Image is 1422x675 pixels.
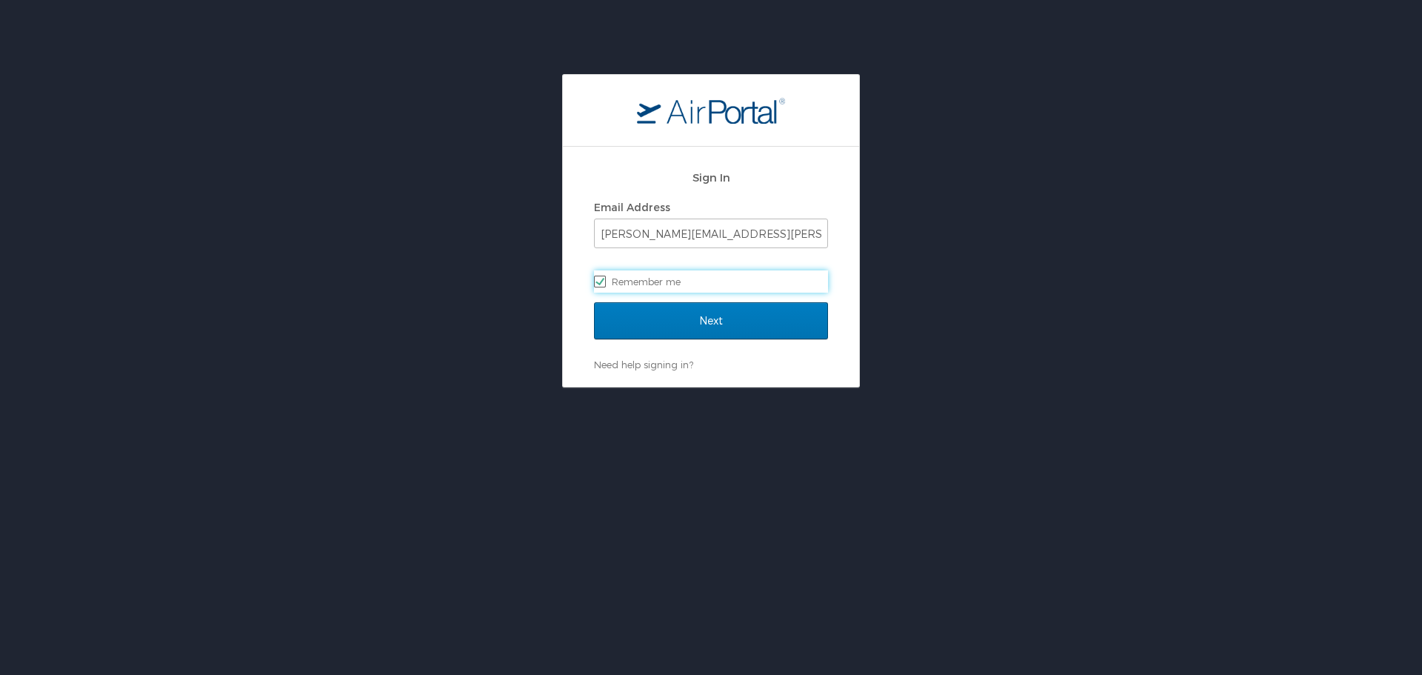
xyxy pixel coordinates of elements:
label: Remember me [594,270,828,293]
img: logo [637,97,785,124]
h2: Sign In [594,169,828,186]
label: Email Address [594,201,670,213]
a: Need help signing in? [594,359,693,370]
input: Next [594,302,828,339]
